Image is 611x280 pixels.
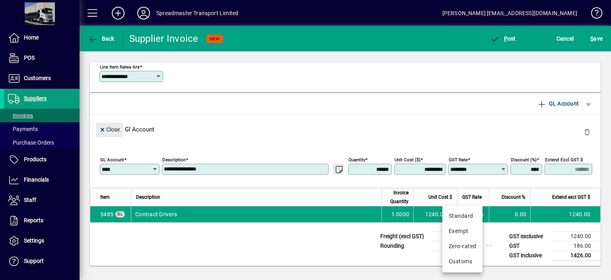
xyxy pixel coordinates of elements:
[413,206,457,222] td: 1240.0000
[24,95,47,102] span: Suppliers
[8,112,33,119] span: Invoices
[100,193,110,202] span: Item
[449,242,476,251] div: Zero-rated
[24,237,44,244] span: Settings
[432,241,480,251] td: 0.00
[505,231,553,241] td: GST exclusive
[553,251,601,260] td: 1426.00
[4,122,80,136] a: Payments
[117,212,123,216] span: GL
[99,123,120,136] span: Close
[505,241,553,251] td: GST
[4,69,80,88] a: Customers
[511,157,537,162] mat-label: Discount (%)
[449,157,468,162] mat-label: GST rate
[8,139,54,146] span: Purchase Orders
[504,35,508,42] span: P
[131,206,381,222] td: Contract Drivers
[90,115,601,144] div: Gl Account
[96,123,123,137] button: Close
[4,150,80,170] a: Products
[156,7,238,20] div: Spreadmaster Transport Limited
[4,251,80,271] a: Support
[4,170,80,190] a: Financials
[588,31,605,46] button: Save
[449,227,476,235] div: Exempt
[442,254,483,269] mat-option: Customs
[348,157,365,162] mat-label: Quantity
[578,123,597,142] button: Delete
[505,251,553,260] td: GST inclusive
[488,31,518,46] button: Post
[94,125,125,133] app-page-header-button: Close
[4,109,80,122] a: Invoices
[578,128,597,135] app-page-header-button: Delete
[489,206,530,222] td: 0.00
[442,209,483,224] mat-option: Standard
[24,34,39,41] span: Home
[545,157,583,162] mat-label: Extend excl GST $
[105,6,131,20] button: Add
[376,241,432,251] td: Rounding
[4,190,80,210] a: Staff
[552,193,590,202] span: Extend excl GST $
[530,206,600,222] td: 1240.00
[8,126,38,132] span: Payments
[557,32,574,45] span: Cancel
[129,32,198,45] div: Supplier Invoice
[462,193,482,202] span: GST Rate
[555,31,576,46] button: Cancel
[162,157,186,162] mat-label: Description
[86,31,117,46] button: Back
[432,231,480,241] td: 0.00
[24,75,51,81] span: Customers
[4,136,80,149] a: Purchase Orders
[24,197,36,203] span: Staff
[4,211,80,231] a: Reports
[24,156,47,163] span: Products
[585,2,601,27] a: Knowledge Base
[442,224,483,239] mat-option: Exempt
[4,48,80,68] a: POS
[4,231,80,251] a: Settings
[395,157,420,162] mat-label: Unit Cost ($)
[88,35,115,42] span: Back
[590,35,593,42] span: S
[24,176,49,183] span: Financials
[553,231,601,241] td: 1240.00
[502,193,525,202] span: Discount %
[24,55,35,61] span: POS
[80,31,123,46] app-page-header-button: Back
[442,7,577,20] div: [PERSON_NAME] [EMAIL_ADDRESS][DOMAIN_NAME]
[24,217,43,223] span: Reports
[537,97,579,110] span: GL Account
[100,210,113,218] span: Contract Drivers
[24,258,44,264] span: Support
[100,157,124,162] mat-label: GL Account
[4,28,80,48] a: Home
[428,193,452,202] span: Unit Cost $
[442,239,483,254] mat-option: Zero-rated
[100,64,140,69] mat-label: Line item rates are
[136,193,160,202] span: Description
[381,206,413,222] td: 1.0000
[449,257,476,266] div: Customs
[131,6,156,20] button: Profile
[210,36,220,41] span: NEW
[553,241,601,251] td: 186.00
[490,35,516,42] span: ost
[376,231,432,241] td: Freight (excl GST)
[387,188,409,206] span: Invoice Quantity
[533,96,583,111] button: GL Account
[449,212,476,220] div: Standard
[590,32,603,45] span: ave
